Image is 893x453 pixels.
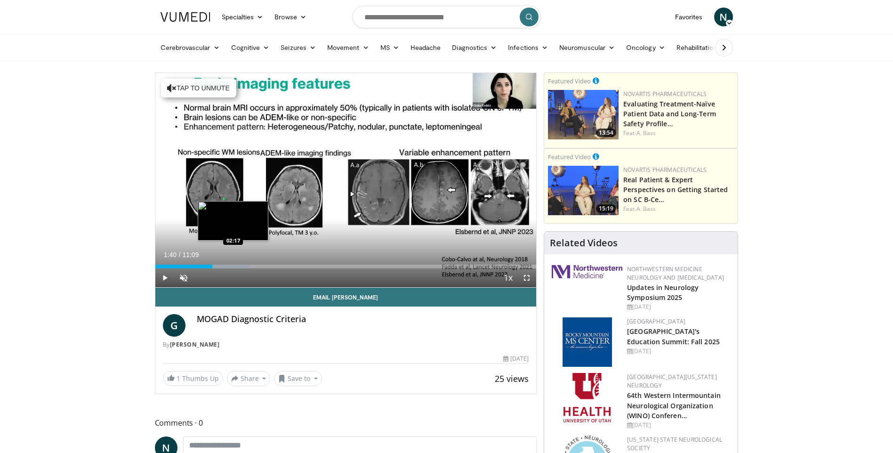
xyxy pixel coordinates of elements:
[163,314,185,337] a: G
[163,371,223,386] a: 1 Thumbs Up
[627,421,730,429] div: [DATE]
[627,391,721,420] a: 64th Western Intermountain Neurological Organization (WINO) Conferen…
[627,265,724,282] a: Northwestern Medicine Neurology and [MEDICAL_DATA]
[623,166,707,174] a: Novartis Pharmaceuticals
[155,73,537,288] video-js: Video Player
[548,166,619,215] img: 2bf30652-7ca6-4be0-8f92-973f220a5948.png.150x105_q85_crop-smart_upscale.png
[714,8,733,26] a: N
[155,268,174,287] button: Play
[627,436,722,452] a: [US_STATE] State Neurological Society
[620,38,671,57] a: Oncology
[495,373,529,384] span: 25 views
[155,288,537,307] a: Email [PERSON_NAME]
[155,38,225,57] a: Cerebrovascular
[554,38,620,57] a: Neuromuscular
[627,327,720,346] a: [GEOGRAPHIC_DATA]'s Education Summit: Fall 2025
[155,417,537,429] span: Comments 0
[623,175,728,204] a: Real Patient & Expert Perspectives on Getting Started on SC B-Ce…
[596,129,616,137] span: 13:54
[517,268,536,287] button: Fullscreen
[627,283,699,302] a: Updates in Neurology Symposium 2025
[269,8,312,26] a: Browse
[274,371,322,386] button: Save to
[163,340,529,349] div: By
[548,90,619,139] img: 37a18655-9da9-4d40-a34e-6cccd3ffc641.png.150x105_q85_crop-smart_upscale.png
[503,355,529,363] div: [DATE]
[550,237,618,249] h4: Related Videos
[170,340,220,348] a: [PERSON_NAME]
[353,6,541,28] input: Search topics, interventions
[627,317,685,325] a: [GEOGRAPHIC_DATA]
[405,38,447,57] a: Headache
[548,90,619,139] a: 13:54
[322,38,375,57] a: Movement
[446,38,502,57] a: Diagnostics
[636,129,656,137] a: A. Bass
[375,38,405,57] a: MS
[502,38,554,57] a: Infections
[161,12,210,22] img: VuMedi Logo
[548,153,591,161] small: Featured Video
[552,265,622,278] img: 2a462fb6-9365-492a-ac79-3166a6f924d8.png.150x105_q85_autocrop_double_scale_upscale_version-0.2.jpg
[623,205,734,213] div: Feat.
[548,166,619,215] a: 15:19
[548,77,591,85] small: Featured Video
[164,251,177,259] span: 1:40
[563,317,612,367] img: 6b9b61f7-40d5-4025-982f-9cb3140a35cb.png.150x105_q85_autocrop_double_scale_upscale_version-0.2.jpg
[627,303,730,311] div: [DATE]
[179,251,181,259] span: /
[182,251,199,259] span: 11:09
[623,99,716,128] a: Evaluating Treatment-Naïve Patient Data and Long-Term Safety Profile…
[623,90,707,98] a: Novartis Pharmaceuticals
[596,204,616,213] span: 15:19
[174,268,193,287] button: Unmute
[623,129,734,138] div: Feat.
[499,268,517,287] button: Playback Rate
[225,38,275,57] a: Cognitive
[636,205,656,213] a: A. Bass
[177,374,180,383] span: 1
[216,8,269,26] a: Specialties
[161,79,236,97] button: Tap to unmute
[627,347,730,356] div: [DATE]
[671,38,723,57] a: Rehabilitation
[563,373,611,422] img: f6362829-b0a3-407d-a044-59546adfd345.png.150x105_q85_autocrop_double_scale_upscale_version-0.2.png
[627,373,717,389] a: [GEOGRAPHIC_DATA][US_STATE] Neurology
[669,8,708,26] a: Favorites
[198,201,268,241] img: image.jpeg
[275,38,322,57] a: Seizures
[197,314,529,324] h4: MOGAD Diagnostic Criteria
[227,371,271,386] button: Share
[155,265,537,268] div: Progress Bar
